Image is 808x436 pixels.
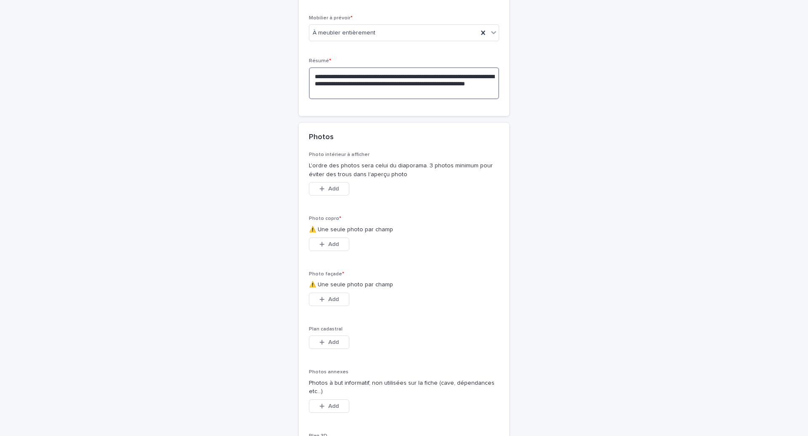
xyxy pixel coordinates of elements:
[309,280,499,289] p: ⚠️ Une seule photo par champ
[309,152,369,157] span: Photo intérieur à afficher
[309,336,349,349] button: Add
[309,161,499,179] p: L'ordre des photos sera celui du diaporama. 3 photos minimum pour éviter des trous dans l'aperçu ...
[328,296,339,302] span: Add
[309,16,353,21] span: Mobilier à prévoir
[309,133,334,142] h2: Photos
[309,399,349,413] button: Add
[309,225,499,234] p: ⚠️ Une seule photo par champ
[309,216,341,221] span: Photo copro
[309,370,348,375] span: Photos annexes
[309,327,343,332] span: Plan cadastral
[328,186,339,192] span: Add
[328,241,339,247] span: Add
[313,29,375,37] span: À meubler entièrement
[309,379,499,396] p: Photos à but informatif, non utilisées sur la fiche (cave, dépendances etc...)
[309,182,349,196] button: Add
[309,58,331,63] span: Résumé
[328,339,339,345] span: Add
[309,238,349,251] button: Add
[309,293,349,306] button: Add
[309,272,344,277] span: Photo façade
[328,403,339,409] span: Add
